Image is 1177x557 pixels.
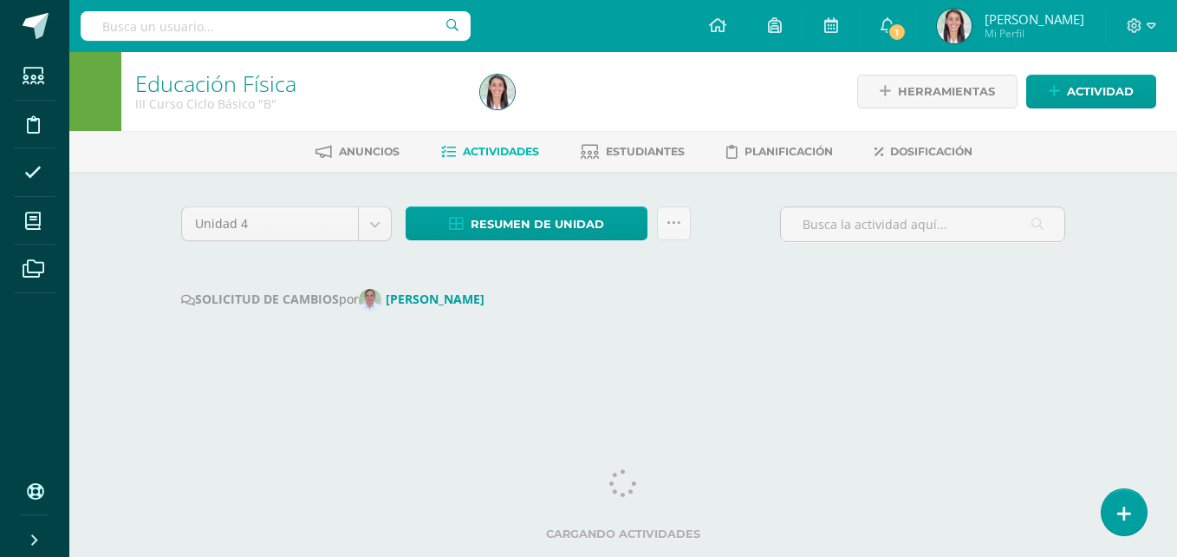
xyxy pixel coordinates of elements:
span: Anuncios [339,145,400,158]
a: Estudiantes [581,138,685,166]
img: a7d04fabb49ee917d76a2b47dbb1df29.png [359,289,381,311]
span: Mi Perfil [985,26,1084,41]
h1: Educación Física [135,71,459,95]
a: Herramientas [857,75,1018,108]
img: 7104dee1966dece4cb994d866b427164.png [937,9,972,43]
div: III Curso Ciclo Básico 'B' [135,95,459,112]
span: Dosificación [890,145,972,158]
span: Planificación [745,145,833,158]
a: Anuncios [315,138,400,166]
strong: SOLICITUD DE CAMBIOS [181,291,339,307]
span: Actividad [1067,75,1134,108]
span: Estudiantes [606,145,685,158]
span: Herramientas [898,75,995,108]
label: Cargando actividades [181,528,1065,541]
span: [PERSON_NAME] [985,10,1084,28]
span: 1 [888,23,907,42]
img: 7104dee1966dece4cb994d866b427164.png [480,75,515,109]
strong: [PERSON_NAME] [386,291,484,307]
a: Educación Física [135,69,296,98]
span: Unidad 4 [195,207,345,240]
a: Unidad 4 [182,207,391,240]
input: Busca la actividad aquí... [781,207,1064,241]
a: Planificación [726,138,833,166]
a: Dosificación [875,138,972,166]
input: Busca un usuario... [81,11,471,41]
span: Resumen de unidad [471,208,604,240]
div: por [181,289,1065,311]
a: Resumen de unidad [406,206,647,240]
a: [PERSON_NAME] [359,291,491,307]
a: Actividades [441,138,539,166]
a: Actividad [1026,75,1156,108]
span: Actividades [463,145,539,158]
